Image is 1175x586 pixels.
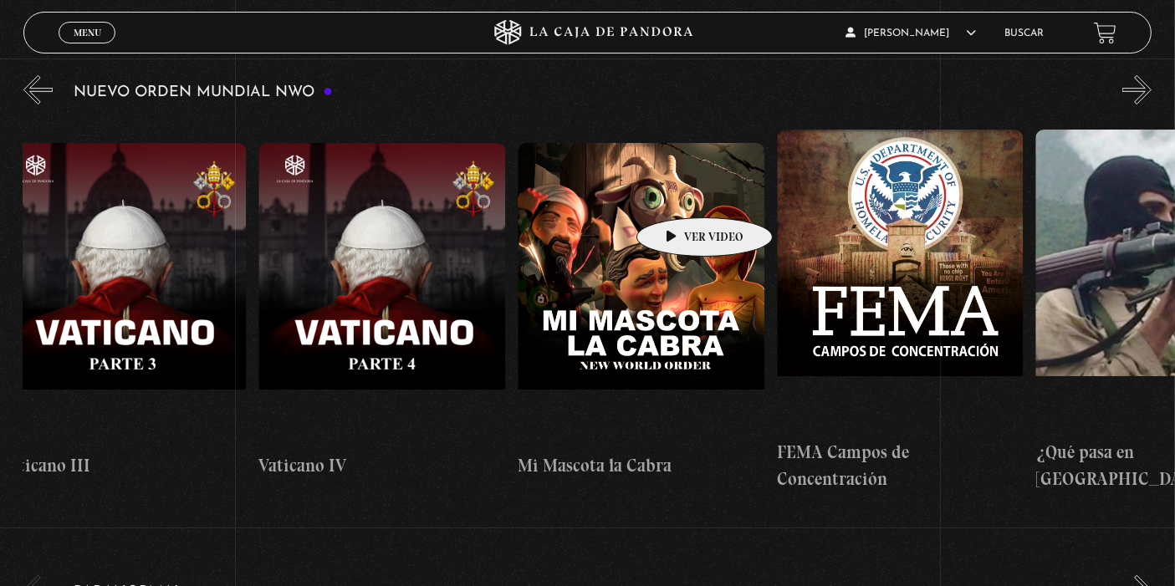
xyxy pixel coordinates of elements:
a: Mi Mascota la Cabra [518,117,764,506]
h3: Nuevo Orden Mundial NWO [74,84,333,100]
a: FEMA Campos de Concentración [777,117,1024,506]
span: Menu [74,28,101,38]
h4: FEMA Campos de Concentración [777,439,1024,492]
a: Buscar [1004,28,1044,38]
button: Next [1122,75,1152,104]
span: [PERSON_NAME] [845,28,976,38]
h4: Vaticano IV [258,452,505,479]
button: Previous [23,75,53,104]
span: Cerrar [68,42,107,54]
a: Vaticano IV [258,117,505,506]
h4: Mi Mascota la Cabra [518,452,764,479]
a: View your shopping cart [1094,22,1116,44]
